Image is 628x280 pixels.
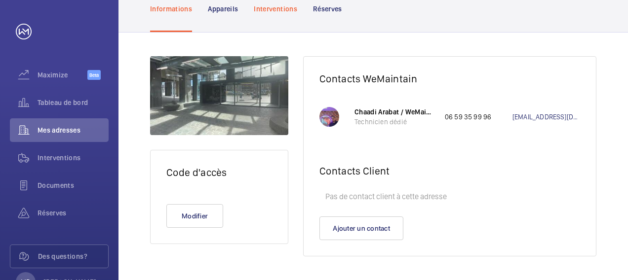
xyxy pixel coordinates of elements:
[166,204,223,228] button: Modifier
[38,70,87,80] span: Maximize
[166,166,272,178] h2: Code d'accès
[445,112,512,122] p: 06 59 35 99 96
[38,98,109,107] span: Tableau de bord
[208,4,238,14] p: Appareils
[38,180,109,190] span: Documents
[38,208,109,218] span: Réserves
[38,251,108,261] span: Des questions?
[87,70,101,80] span: Beta
[254,4,297,14] p: Interventions
[150,4,192,14] p: Informations
[354,107,435,117] p: Chaadi Arabat / WeMaintain FR
[319,216,403,240] button: Ajouter un contact
[319,72,580,85] h2: Contacts WeMaintain
[38,153,109,163] span: Interventions
[512,112,580,122] a: [EMAIL_ADDRESS][DOMAIN_NAME]
[319,165,580,177] h2: Contacts Client
[354,117,435,127] p: Technicien dédié
[38,125,109,135] span: Mes adresses
[319,187,580,207] p: Pas de contact client à cette adresse
[313,4,342,14] p: Réserves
